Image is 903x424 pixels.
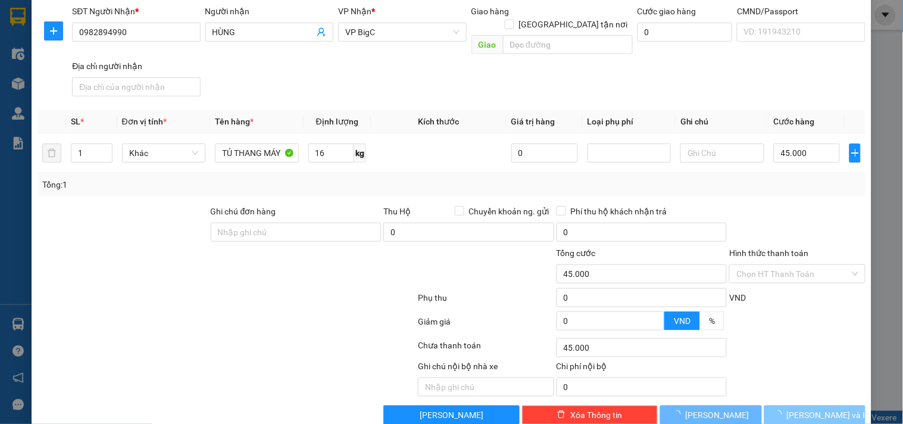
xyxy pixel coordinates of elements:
span: user-add [317,27,326,37]
span: down [654,322,661,329]
input: Nhập ghi chú [418,378,554,397]
span: VND [674,316,690,326]
span: Xóa Thông tin [570,409,622,422]
div: CMND/Passport [737,5,865,18]
img: logo.jpg [15,15,74,74]
span: Decrease Value [651,321,664,330]
span: Phí thu hộ khách nhận trả [566,205,672,218]
button: plus [44,21,63,40]
div: Chi phí nội bộ [557,360,727,378]
label: Cước giao hàng [638,7,696,16]
span: Decrease Value [99,153,112,162]
th: Loại phụ phí [583,110,676,133]
span: VND [729,293,746,303]
span: VP BigC [345,23,459,41]
input: VD: Bàn, Ghế [215,144,298,163]
button: delete [42,144,61,163]
label: Hình thức thanh toán [729,248,808,258]
span: loading [673,410,686,419]
div: Địa chỉ người nhận [72,60,200,73]
input: Địa chỉ của người nhận [72,77,200,96]
span: Tên hàng [215,117,254,126]
span: Increase Value [99,144,112,153]
span: delete [557,410,565,420]
span: Đơn vị tính [122,117,167,126]
input: Cước giao hàng [638,23,733,42]
span: Thu Hộ [383,207,411,216]
button: plus [849,144,860,163]
span: Chuyển khoản ng. gửi [464,205,554,218]
div: Tổng: 1 [42,178,349,191]
li: Hotline: 19001155 [111,44,498,59]
span: [PERSON_NAME] và In [787,409,870,422]
input: 0 [511,144,578,163]
span: up [654,313,661,320]
span: down [102,154,110,161]
span: Tổng cước [557,248,596,258]
span: Giao [471,35,503,54]
span: Giao hàng [471,7,510,16]
div: Người nhận [205,5,333,18]
span: kg [354,144,366,163]
label: Ghi chú đơn hàng [211,207,276,216]
div: Phụ thu [417,291,555,312]
div: SĐT Người Nhận [72,5,200,18]
span: SL [71,117,80,126]
div: Ghi chú nội bộ nhà xe [418,360,554,378]
th: Ghi chú [676,110,768,133]
span: plus [45,26,63,36]
span: Định lượng [316,117,358,126]
div: Giảm giá [417,315,555,336]
b: GỬI : VP [PERSON_NAME] TB [15,86,232,106]
span: [GEOGRAPHIC_DATA] tận nơi [514,18,633,31]
span: plus [850,148,860,158]
span: Cước hàng [774,117,815,126]
input: Ghi Chú [680,144,764,163]
span: [PERSON_NAME] [420,409,483,422]
span: VP Nhận [338,7,371,16]
span: [PERSON_NAME] [686,409,749,422]
span: % [709,316,715,326]
span: Khác [129,144,198,162]
span: Kích thước [418,117,459,126]
span: up [102,146,110,153]
span: loading [774,410,787,419]
li: Số 10 ngõ 15 Ngọc Hồi, Q.[PERSON_NAME], [GEOGRAPHIC_DATA] [111,29,498,44]
span: Giá trị hàng [511,117,555,126]
div: Chưa thanh toán [417,339,555,360]
input: Dọc đường [503,35,633,54]
span: Increase Value [651,312,664,321]
input: Ghi chú đơn hàng [211,223,382,242]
